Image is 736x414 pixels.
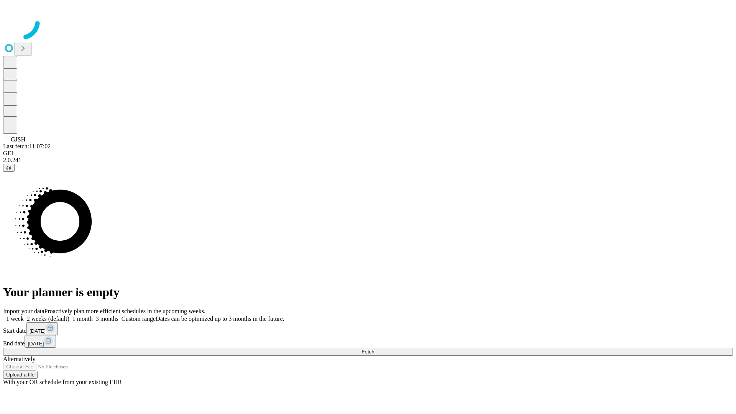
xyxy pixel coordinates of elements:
[361,349,374,355] span: Fetch
[11,136,25,143] span: GJSH
[3,164,15,172] button: @
[96,315,118,322] span: 3 months
[3,322,733,335] div: Start date
[27,315,69,322] span: 2 weeks (default)
[25,335,56,348] button: [DATE]
[30,328,46,334] span: [DATE]
[26,322,58,335] button: [DATE]
[3,371,38,379] button: Upload a file
[3,308,44,314] span: Import your data
[3,379,122,385] span: With your OR schedule from your existing EHR
[3,150,733,157] div: GEI
[3,157,733,164] div: 2.0.241
[44,308,205,314] span: Proactively plan more efficient schedules in the upcoming weeks.
[6,315,24,322] span: 1 week
[3,348,733,356] button: Fetch
[156,315,284,322] span: Dates can be optimized up to 3 months in the future.
[3,335,733,348] div: End date
[3,356,35,362] span: Alternatively
[3,285,733,299] h1: Your planner is empty
[72,315,93,322] span: 1 month
[3,143,51,149] span: Last fetch: 11:07:02
[122,315,156,322] span: Custom range
[6,165,11,171] span: @
[28,341,44,347] span: [DATE]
